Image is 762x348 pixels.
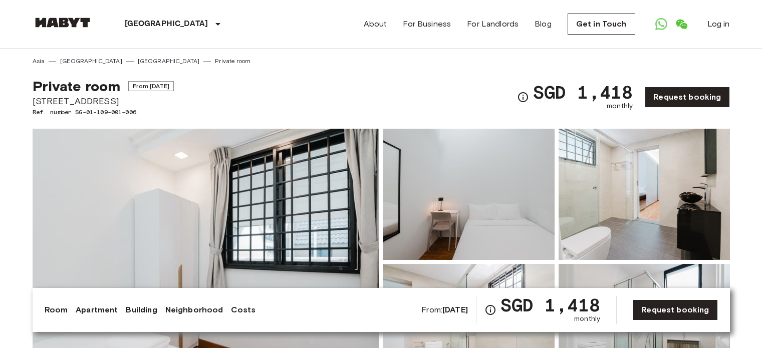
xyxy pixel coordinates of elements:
[442,305,468,314] b: [DATE]
[125,18,208,30] p: [GEOGRAPHIC_DATA]
[76,304,118,316] a: Apartment
[645,87,729,108] a: Request booking
[607,101,633,111] span: monthly
[500,296,600,314] span: SGD 1,418
[33,18,93,28] img: Habyt
[165,304,223,316] a: Neighborhood
[517,91,529,103] svg: Check cost overview for full price breakdown. Please note that discounts apply to new joiners onl...
[403,18,451,30] a: For Business
[484,304,496,316] svg: Check cost overview for full price breakdown. Please note that discounts apply to new joiners onl...
[533,83,633,101] span: SGD 1,418
[568,14,635,35] a: Get in Touch
[559,129,730,260] img: Picture of unit SG-01-109-001-006
[421,304,468,315] span: From:
[45,304,68,316] a: Room
[535,18,552,30] a: Blog
[33,95,174,108] span: [STREET_ADDRESS]
[215,57,250,66] a: Private room
[60,57,122,66] a: [GEOGRAPHIC_DATA]
[231,304,256,316] a: Costs
[364,18,387,30] a: About
[33,78,121,95] span: Private room
[633,299,717,320] a: Request booking
[33,57,45,66] a: Asia
[33,108,174,117] span: Ref. number SG-01-109-001-006
[138,57,200,66] a: [GEOGRAPHIC_DATA]
[126,304,157,316] a: Building
[651,14,671,34] a: Open WhatsApp
[671,14,691,34] a: Open WeChat
[383,129,555,260] img: Picture of unit SG-01-109-001-006
[467,18,519,30] a: For Landlords
[574,314,600,324] span: monthly
[128,81,174,91] span: From [DATE]
[707,18,730,30] a: Log in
